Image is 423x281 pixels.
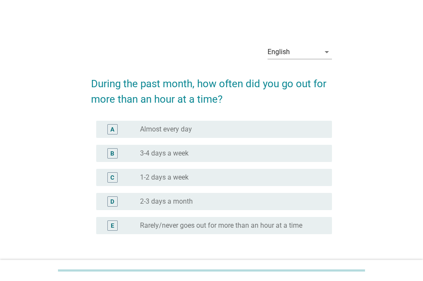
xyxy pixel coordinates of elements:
[91,67,332,107] h2: During the past month, how often did you go out for more than an hour at a time?
[268,48,290,56] div: English
[140,173,189,182] label: 1-2 days a week
[110,197,114,206] div: D
[111,221,114,230] div: E
[110,173,114,182] div: C
[140,221,302,230] label: Rarely/never goes out for more than an hour at a time
[140,125,192,134] label: Almost every day
[110,125,114,134] div: A
[322,47,332,57] i: arrow_drop_down
[140,197,193,206] label: 2-3 days a month
[110,149,114,158] div: B
[140,149,189,158] label: 3-4 days a week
